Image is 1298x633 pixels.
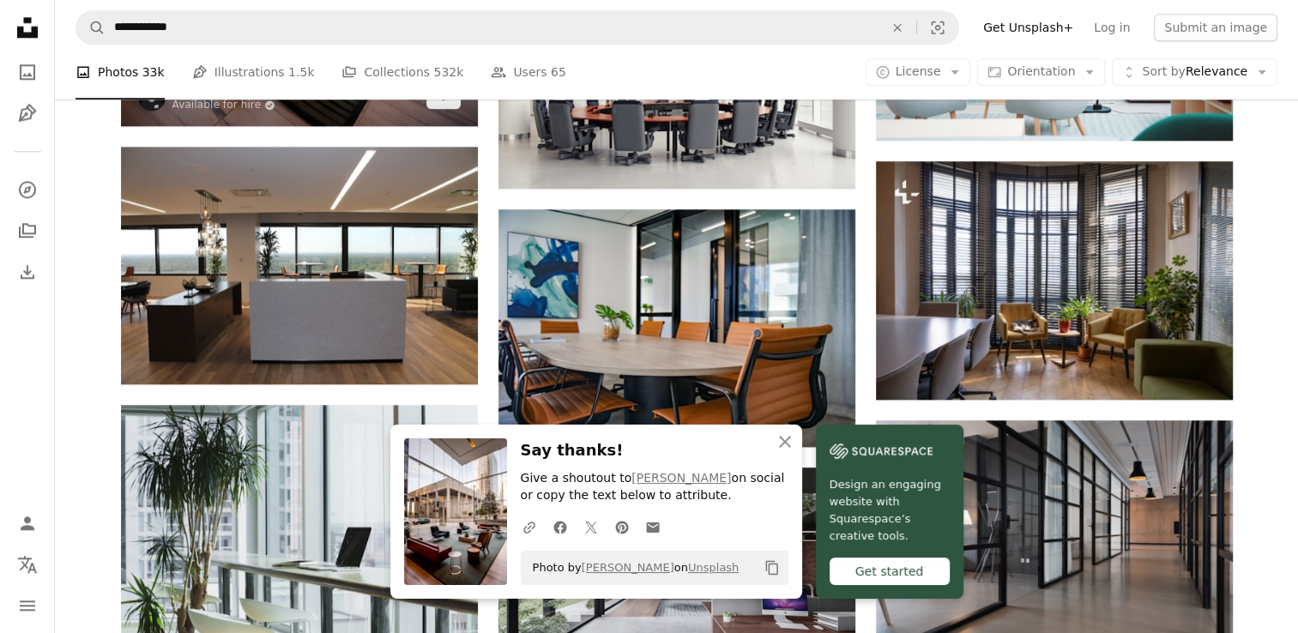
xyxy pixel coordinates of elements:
[637,509,668,544] a: Share over email
[576,509,607,544] a: Share on Twitter
[172,99,280,112] a: Available for hire
[10,547,45,582] button: Language
[876,272,1233,287] a: a living room filled with furniture and a large window
[917,11,958,44] button: Visual search
[10,55,45,89] a: Photos
[896,64,941,78] span: License
[545,509,576,544] a: Share on Facebook
[878,11,916,44] button: Clear
[10,96,45,130] a: Illustrations
[830,558,950,585] div: Get started
[1154,14,1277,41] button: Submit an image
[973,14,1084,41] a: Get Unsplash+
[876,531,1233,546] a: hallway between glass-panel doors
[551,63,566,81] span: 65
[1142,64,1185,78] span: Sort by
[524,554,740,582] span: Photo by on
[631,471,731,485] a: [PERSON_NAME]
[288,63,314,81] span: 1.5k
[76,11,106,44] button: Search Unsplash
[521,438,788,463] h3: Say thanks!
[433,63,463,81] span: 532k
[866,58,971,86] button: License
[10,588,45,623] button: Menu
[816,425,963,599] a: Design an engaging website with Squarespace’s creative tools.Get started
[582,561,674,574] a: [PERSON_NAME]
[498,320,855,335] a: brown wooden 9-piece office table and chairs
[341,45,463,99] a: Collections 532k
[876,161,1233,399] img: a living room filled with furniture and a large window
[1142,63,1247,81] span: Relevance
[75,10,959,45] form: Find visuals sitewide
[1007,64,1075,78] span: Orientation
[10,10,45,48] a: Home — Unsplash
[121,147,478,384] img: white and brown wooden desk
[10,214,45,248] a: Collections
[830,476,950,545] span: Design an engaging website with Squarespace’s creative tools.
[10,506,45,540] a: Log in / Sign up
[491,45,566,99] a: Users 65
[758,553,787,582] button: Copy to clipboard
[10,255,45,289] a: Download History
[1112,58,1277,86] button: Sort byRelevance
[1084,14,1140,41] a: Log in
[10,172,45,207] a: Explore
[830,438,933,464] img: file-1606177908946-d1eed1cbe4f5image
[977,58,1105,86] button: Orientation
[121,515,478,531] a: turned off laptop computer on top of brown wooden table
[121,257,478,273] a: white and brown wooden desk
[498,209,855,447] img: brown wooden 9-piece office table and chairs
[607,509,637,544] a: Share on Pinterest
[521,470,788,504] p: Give a shoutout to on social or copy the text below to attribute.
[688,561,739,574] a: Unsplash
[192,45,315,99] a: Illustrations 1.5k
